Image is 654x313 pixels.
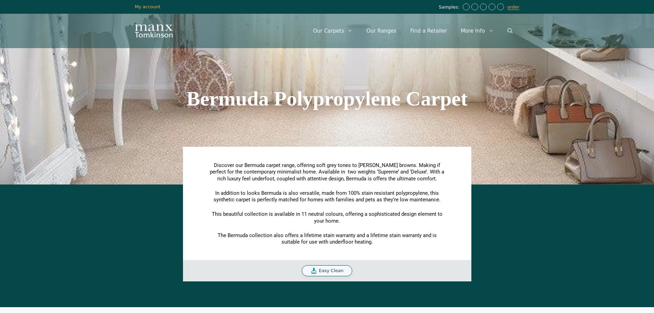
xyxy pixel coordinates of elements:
span: Easy Clean [319,268,344,274]
a: Open Search Bar [501,21,519,41]
a: Our Carpets [306,21,360,41]
a: My account [135,4,161,9]
span: Discover our Bermuda carpet range, offering soft grey tones to [PERSON_NAME] browns. Making if pe... [210,162,444,182]
h1: Bermuda Polypropylene Carpet [135,88,519,109]
a: order [507,4,519,10]
a: Find a Retailer [403,21,454,41]
img: Manx Tomkinson [135,24,173,37]
nav: Primary [306,21,519,41]
span: Samples: [439,4,461,10]
span: In addition to looks Bermuda is also versatile, made from 100% stain resistant polypropylene, thi... [214,190,440,203]
p: The Bermuda collection also offers a lifetime stain warranty and a lifetime stain warranty and is... [209,232,446,246]
a: Our Ranges [359,21,403,41]
p: This beautiful collection is available in 11 neutral colours, offering a sophisticated design ele... [209,211,446,224]
a: More Info [454,21,500,41]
